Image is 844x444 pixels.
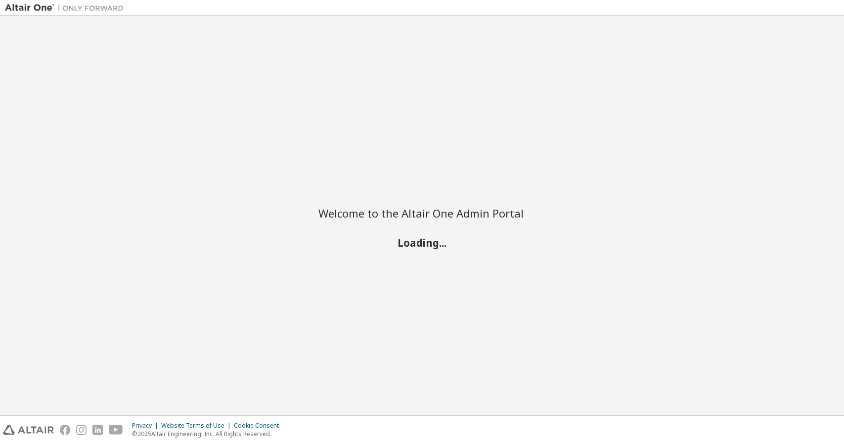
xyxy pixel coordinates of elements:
[161,422,234,430] div: Website Terms of Use
[5,3,129,13] img: Altair One
[318,206,526,220] h2: Welcome to the Altair One Admin Portal
[76,425,87,435] img: instagram.svg
[132,422,161,430] div: Privacy
[132,430,285,438] p: © 2025 Altair Engineering, Inc. All Rights Reserved.
[318,236,526,249] h2: Loading...
[234,422,285,430] div: Cookie Consent
[92,425,103,435] img: linkedin.svg
[3,425,54,435] img: altair_logo.svg
[109,425,123,435] img: youtube.svg
[60,425,70,435] img: facebook.svg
